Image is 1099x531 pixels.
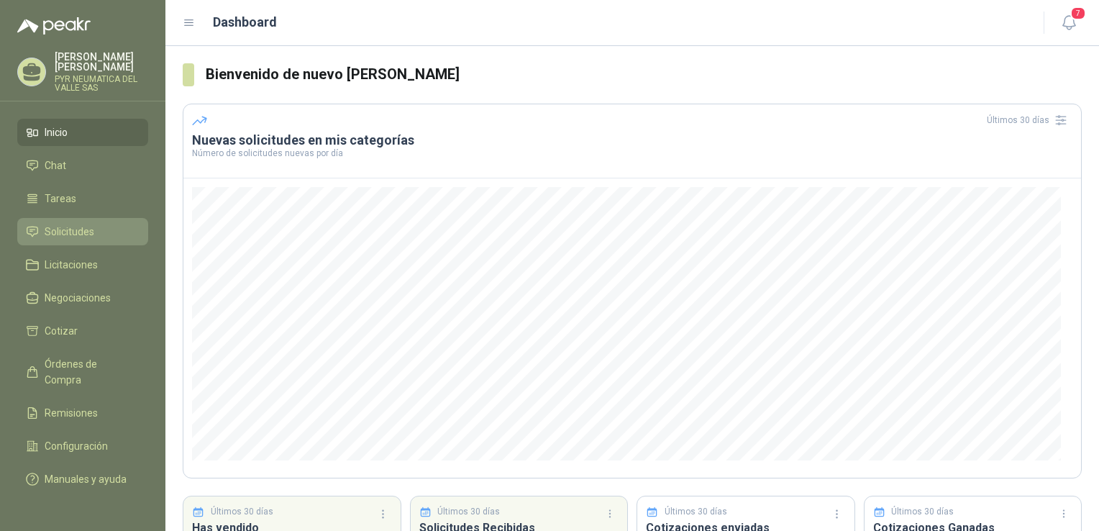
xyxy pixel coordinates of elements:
[45,191,76,206] span: Tareas
[45,356,134,388] span: Órdenes de Compra
[192,132,1072,149] h3: Nuevas solicitudes en mis categorías
[45,290,111,306] span: Negociaciones
[192,149,1072,158] p: Número de solicitudes nuevas por día
[55,52,148,72] p: [PERSON_NAME] [PERSON_NAME]
[437,505,500,519] p: Últimos 30 días
[55,75,148,92] p: PYR NEUMATICA DEL VALLE SAS
[17,432,148,460] a: Configuración
[891,505,954,519] p: Últimos 30 días
[17,185,148,212] a: Tareas
[17,152,148,179] a: Chat
[45,405,98,421] span: Remisiones
[45,471,127,487] span: Manuales y ayuda
[17,317,148,345] a: Cotizar
[45,124,68,140] span: Inicio
[17,218,148,245] a: Solicitudes
[1070,6,1086,20] span: 7
[17,251,148,278] a: Licitaciones
[17,119,148,146] a: Inicio
[45,257,98,273] span: Licitaciones
[987,109,1072,132] div: Últimos 30 días
[211,505,273,519] p: Últimos 30 días
[1056,10,1082,36] button: 7
[45,323,78,339] span: Cotizar
[17,284,148,312] a: Negociaciones
[45,224,94,240] span: Solicitudes
[213,12,277,32] h1: Dashboard
[206,63,1082,86] h3: Bienvenido de nuevo [PERSON_NAME]
[17,466,148,493] a: Manuales y ayuda
[17,350,148,394] a: Órdenes de Compra
[17,399,148,427] a: Remisiones
[665,505,727,519] p: Últimos 30 días
[45,438,108,454] span: Configuración
[45,158,66,173] span: Chat
[17,17,91,35] img: Logo peakr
